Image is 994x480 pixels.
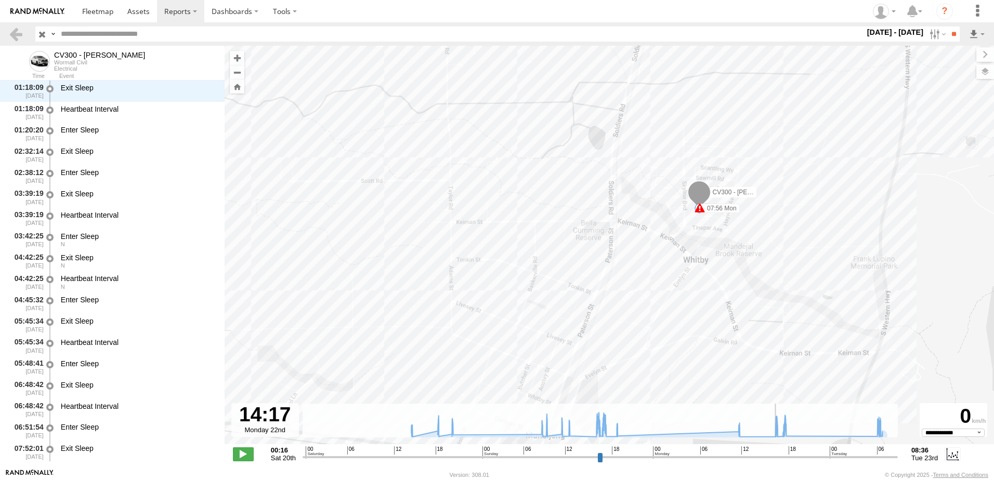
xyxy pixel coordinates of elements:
span: 00 [830,446,847,458]
a: Back to previous Page [8,26,23,42]
span: 00 [653,446,669,458]
div: 02:32:14 [DATE] [8,145,45,164]
span: 12 [741,446,749,455]
div: Wormall Civil [54,59,145,65]
div: Sean Cosgriff [869,4,899,19]
div: Enter Sleep [61,295,215,304]
div: 05:45:34 [DATE] [8,315,45,334]
span: 00 [482,446,498,458]
div: 05:48:41 [DATE] [8,357,45,377]
label: [DATE] - [DATE] [865,26,926,38]
div: 04:42:25 [DATE] [8,251,45,271]
a: Terms and Conditions [933,472,988,478]
img: rand-logo.svg [10,8,64,15]
div: © Copyright 2025 - [885,472,988,478]
div: Heartbeat Interval [61,274,215,283]
span: 06 [877,446,884,455]
strong: 00:16 [271,446,296,454]
div: Time [8,74,45,79]
span: 18 [612,446,619,455]
button: Zoom out [230,65,244,79]
div: Enter Sleep [61,232,215,241]
div: Version: 308.01 [450,472,489,478]
span: 12 [565,446,572,455]
div: 06:48:42 [DATE] [8,379,45,398]
span: 06 [524,446,531,455]
label: Export results as... [968,26,986,42]
span: 06 [347,446,355,455]
div: Heartbeat Interval [61,338,215,347]
div: Heartbeat Interval [61,210,215,220]
div: Event [59,74,225,79]
span: 18 [436,446,443,455]
div: Heartbeat Interval [61,104,215,114]
span: 12 [394,446,401,455]
div: 02:38:12 [DATE] [8,166,45,185]
div: 06:48:42 [DATE] [8,400,45,419]
div: 03:39:19 [DATE] [8,188,45,207]
button: Zoom Home [230,79,244,94]
span: 06 [700,446,708,455]
i: ? [936,3,953,20]
label: Search Filter Options [925,26,948,42]
div: CV300 - Jayden LePage - View Asset History [54,51,145,59]
a: Visit our Website [6,470,54,480]
div: 01:18:09 [DATE] [8,82,45,101]
div: 04:45:32 [DATE] [8,294,45,313]
div: Exit Sleep [61,316,215,326]
span: Sat 20th Sep 2025 [271,454,296,462]
div: Enter Sleep [61,359,215,368]
div: 01:20:20 [DATE] [8,124,45,143]
button: Zoom in [230,51,244,65]
div: 0 [921,405,986,429]
div: Exit Sleep [61,380,215,390]
div: Enter Sleep [61,168,215,177]
label: 07:56 Mon [700,204,740,213]
div: Electrical [54,65,145,72]
div: Exit Sleep [61,189,215,198]
div: Exit Sleep [61,253,215,262]
span: Heading: 1 [61,241,65,247]
span: 00 [306,446,324,458]
div: Exit Sleep [61,444,215,453]
span: Heading: 1 [61,284,65,290]
strong: 08:36 [911,446,938,454]
div: 07:52:01 [DATE] [8,442,45,461]
div: 04:42:25 [DATE] [8,273,45,292]
div: Enter Sleep [61,422,215,432]
span: Heading: 1 [61,262,65,269]
div: 03:42:25 [DATE] [8,230,45,249]
div: 01:18:09 [DATE] [8,103,45,122]
div: Heartbeat Interval [61,402,215,411]
div: Enter Sleep [61,125,215,135]
label: Play/Stop [233,447,254,461]
div: 06:51:54 [DATE] [8,421,45,441]
div: Exit Sleep [61,146,215,156]
span: 18 [789,446,796,455]
span: CV300 - [PERSON_NAME] [713,189,789,196]
div: Exit Sleep [61,83,215,92]
span: Tue 23rd Sep 2025 [911,454,938,462]
div: 03:39:19 [DATE] [8,209,45,228]
label: Search Query [49,26,57,42]
div: 05:45:34 [DATE] [8,336,45,355]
